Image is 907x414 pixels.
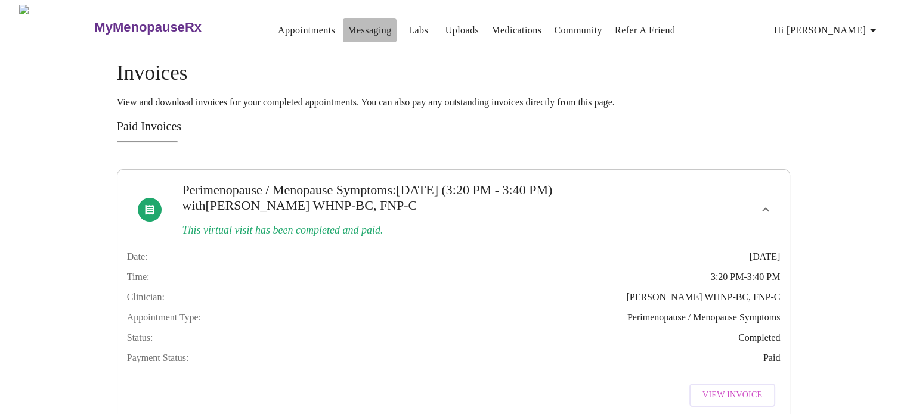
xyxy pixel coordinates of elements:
h4: Invoices [117,61,791,85]
img: MyMenopauseRx Logo [19,5,93,49]
span: Payment Status: [127,353,189,363]
button: show more [751,195,780,224]
a: Labs [408,22,428,39]
span: Perimenopause / Menopause Symptoms [627,312,780,323]
h3: Paid Invoices [117,120,791,133]
a: Refer a Friend [615,22,676,39]
p: View and download invoices for your completed appointments. You can also pay any outstanding invo... [117,97,791,108]
a: Medications [491,22,541,39]
span: Status: [127,332,153,343]
h3: : [DATE] (3:20 PM - 3:40 PM) [182,182,660,213]
button: Labs [400,18,438,42]
span: Paid [763,353,780,363]
button: Medications [487,18,546,42]
span: with [PERSON_NAME] WHNP-BC, FNP-C [182,198,417,213]
a: Community [554,22,602,39]
button: Hi [PERSON_NAME] [769,18,885,42]
span: View Invoice [702,388,762,403]
a: Uploads [445,22,479,39]
button: Messaging [343,18,396,42]
span: Perimenopause / Menopause Symptoms [182,182,392,197]
span: Appointment Type: [127,312,201,323]
button: View Invoice [689,384,775,407]
h3: MyMenopauseRx [94,20,202,35]
span: Completed [738,332,780,343]
a: MyMenopauseRx [93,7,249,48]
span: [DATE] [750,251,781,262]
span: Date: [127,251,148,262]
h3: This virtual visit has been completed and paid. [182,224,660,236]
a: Messaging [348,22,391,39]
button: Appointments [273,18,340,42]
button: Community [549,18,607,42]
button: Refer a Friend [610,18,680,42]
span: Clinician: [127,292,165,303]
a: Appointments [278,22,335,39]
span: 3:20 PM - 3:40 PM [711,272,780,282]
span: Time: [127,272,150,282]
span: [PERSON_NAME] WHNP-BC, FNP-C [626,292,780,303]
button: Uploads [441,18,484,42]
span: Hi [PERSON_NAME] [774,22,880,39]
